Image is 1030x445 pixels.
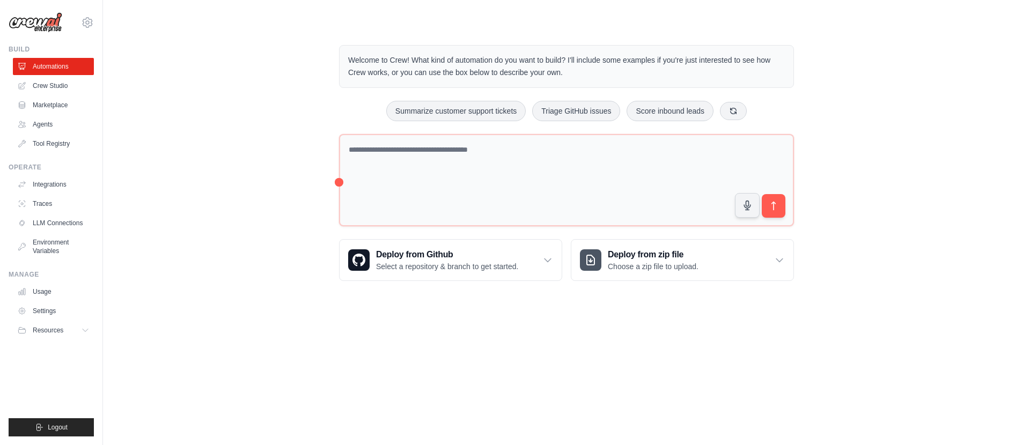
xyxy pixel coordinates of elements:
p: Choose a zip file to upload. [608,261,698,272]
a: Integrations [13,176,94,193]
div: Build [9,45,94,54]
a: LLM Connections [13,214,94,232]
a: Agents [13,116,94,133]
div: Manage [9,270,94,279]
button: Resources [13,322,94,339]
a: Settings [13,302,94,320]
a: Tool Registry [13,135,94,152]
a: Crew Studio [13,77,94,94]
button: Summarize customer support tickets [386,101,526,121]
a: Environment Variables [13,234,94,259]
button: Triage GitHub issues [532,101,620,121]
a: Automations [13,58,94,75]
button: Score inbound leads [627,101,713,121]
img: Logo [9,12,62,33]
a: Marketplace [13,97,94,114]
span: Resources [33,326,63,335]
p: Select a repository & branch to get started. [376,261,518,272]
h3: Deploy from zip file [608,248,698,261]
div: Operate [9,163,94,172]
p: Welcome to Crew! What kind of automation do you want to build? I'll include some examples if you'... [348,54,785,79]
h3: Deploy from Github [376,248,518,261]
a: Traces [13,195,94,212]
span: Logout [48,423,68,432]
a: Usage [13,283,94,300]
button: Logout [9,418,94,436]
